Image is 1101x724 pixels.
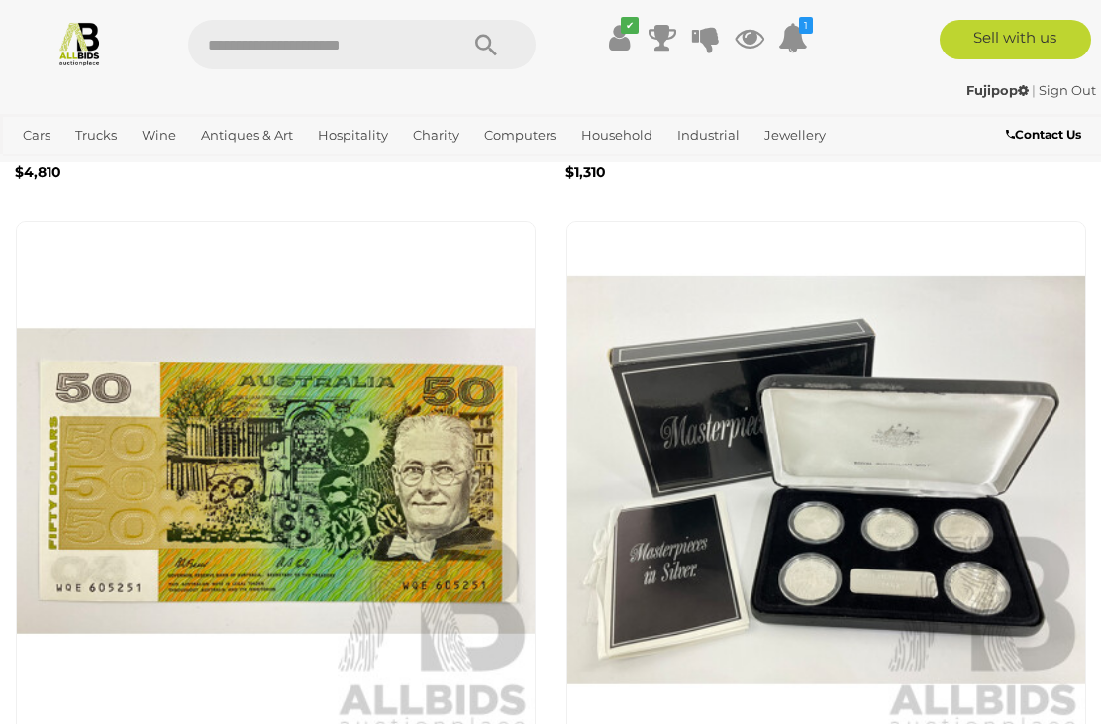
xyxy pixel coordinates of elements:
a: Hospitality [310,119,396,152]
a: Sell with us [940,20,1091,59]
a: Office [15,152,68,184]
button: Search [437,20,536,69]
img: Allbids.com.au [56,20,103,66]
a: Household [573,119,660,152]
i: ✔ [621,17,639,34]
a: Antiques & Art [193,119,301,152]
a: [GEOGRAPHIC_DATA] [143,152,299,184]
b: $4,810 [15,163,61,181]
span: | [1032,82,1036,98]
a: Computers [476,119,564,152]
a: Industrial [669,119,748,152]
a: ✔ [604,20,634,55]
a: Cars [15,119,58,152]
a: Trucks [67,119,125,152]
a: Sports [77,152,134,184]
a: Wine [134,119,184,152]
a: Fujipop [966,82,1032,98]
a: Jewellery [756,119,834,152]
a: Charity [405,119,467,152]
b: $1,310 [565,163,606,181]
i: 1 [799,17,813,34]
a: Contact Us [1006,124,1086,146]
a: 1 [778,20,808,55]
a: Sign Out [1039,82,1096,98]
b: Contact Us [1006,127,1081,142]
strong: Fujipop [966,82,1029,98]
